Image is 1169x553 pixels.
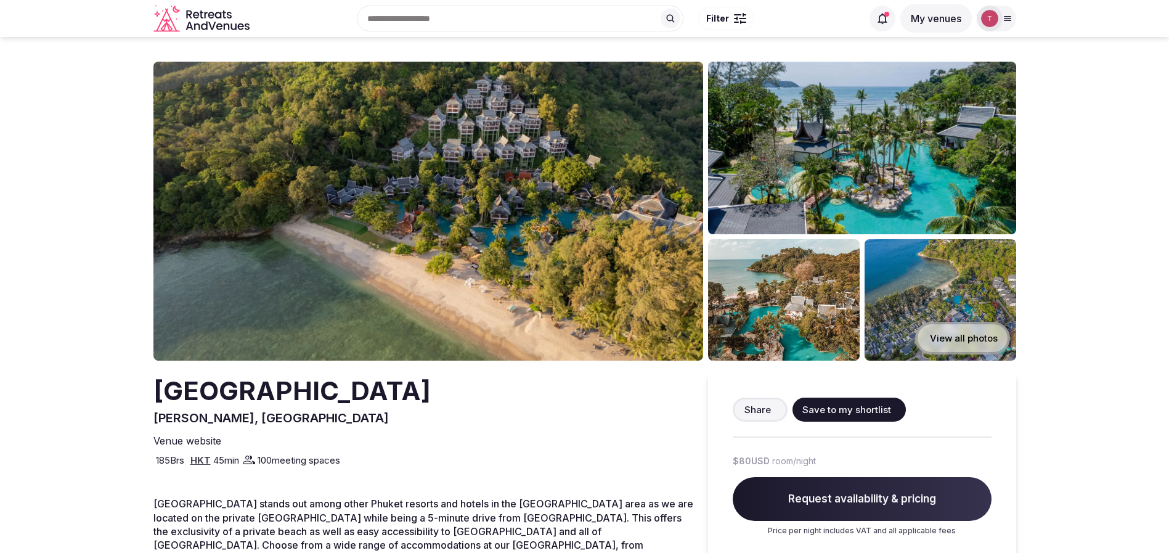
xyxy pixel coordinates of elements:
span: 185 Brs [156,454,184,467]
span: 45 min [213,454,239,467]
img: Thiago Martins [981,10,998,27]
a: My venues [900,12,972,25]
span: Request availability & pricing [733,477,992,522]
button: Share [733,398,788,422]
span: $80 USD [733,455,770,467]
button: Filter [698,7,754,30]
a: HKT [190,454,211,466]
svg: Retreats and Venues company logo [153,5,252,33]
span: Venue website [153,434,221,448]
button: Save to my shortlist [792,398,906,422]
span: [PERSON_NAME], [GEOGRAPHIC_DATA] [153,411,389,425]
p: Price per night includes VAT and all applicable fees [733,526,992,536]
span: 100 meeting spaces [258,454,340,467]
a: Visit the homepage [153,5,252,33]
h2: [GEOGRAPHIC_DATA] [153,373,431,409]
a: Venue website [153,434,226,448]
img: Venue gallery photo [708,62,1016,234]
span: Share [744,403,771,416]
span: Filter [706,12,729,25]
button: My venues [900,4,972,33]
img: Venue cover photo [153,62,703,361]
span: room/night [772,455,816,467]
img: Venue gallery photo [708,239,860,361]
span: Save to my shortlist [802,403,891,416]
button: View all photos [915,322,1010,354]
img: Venue gallery photo [865,239,1016,361]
